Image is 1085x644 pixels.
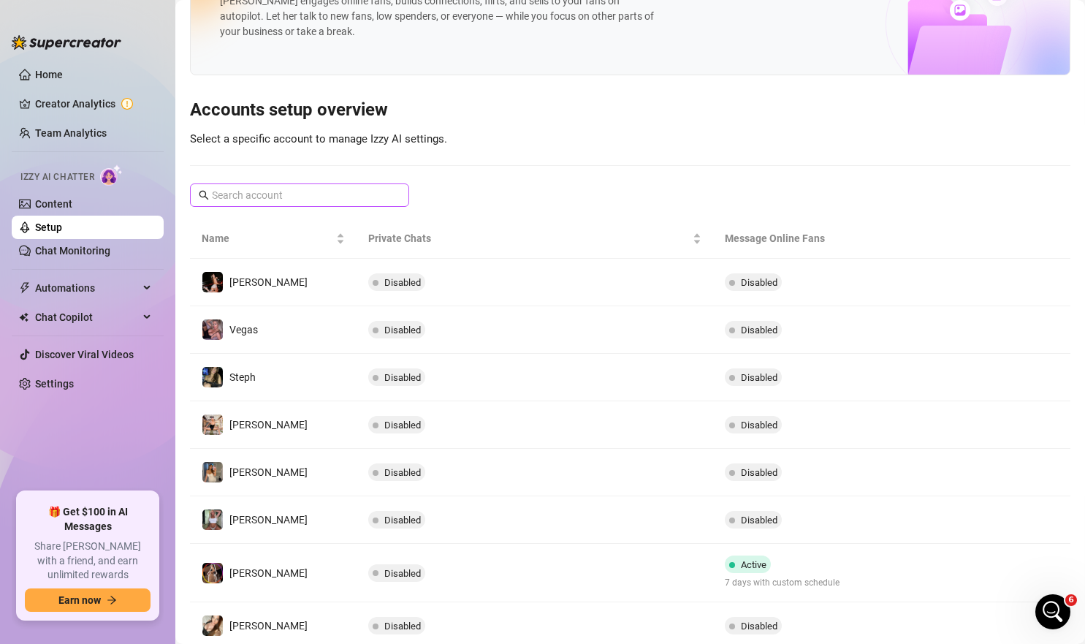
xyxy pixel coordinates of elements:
[190,132,447,145] span: Select a specific account to manage Izzy AI settings.
[384,568,421,579] span: Disabled
[741,277,777,288] span: Disabled
[35,127,107,139] a: Team Analytics
[202,414,223,435] img: Dana
[384,515,421,526] span: Disabled
[741,325,777,336] span: Disabled
[100,164,123,186] img: AI Chatter
[229,324,258,336] span: Vegas
[190,219,357,259] th: Name
[25,539,151,583] span: Share [PERSON_NAME] with a friend, and earn unlimited rewards
[384,467,421,478] span: Disabled
[35,198,72,210] a: Content
[19,312,28,322] img: Chat Copilot
[19,282,31,294] span: thunderbolt
[35,306,139,329] span: Chat Copilot
[1065,594,1077,606] span: 6
[741,621,777,632] span: Disabled
[384,325,421,336] span: Disabled
[1035,594,1070,629] iframe: Intercom live chat
[229,466,308,478] span: [PERSON_NAME]
[107,595,117,605] span: arrow-right
[35,69,63,80] a: Home
[25,588,151,612] button: Earn nowarrow-right
[229,514,308,526] span: [PERSON_NAME]
[202,272,223,292] img: Leah
[229,567,308,579] span: [PERSON_NAME]
[741,559,766,570] span: Active
[741,372,777,383] span: Disabled
[713,219,951,259] th: Message Online Fans
[384,621,421,632] span: Disabled
[212,187,389,203] input: Search account
[229,620,308,632] span: [PERSON_NAME]
[357,219,714,259] th: Private Chats
[35,276,139,300] span: Automations
[384,277,421,288] span: Disabled
[12,35,121,50] img: logo-BBDzfeDw.svg
[35,349,134,360] a: Discover Viral Videos
[35,92,152,115] a: Creator Analytics exclamation-circle
[202,462,223,482] img: Hazel
[202,615,223,636] img: Anna
[384,420,421,431] span: Disabled
[202,509,223,530] img: Sara
[190,99,1070,122] h3: Accounts setup overview
[202,367,223,387] img: Steph
[741,420,777,431] span: Disabled
[35,221,62,233] a: Setup
[35,378,74,390] a: Settings
[741,515,777,526] span: Disabled
[725,576,840,590] span: 7 days with custom schedule
[229,371,256,383] span: Steph
[35,245,110,257] a: Chat Monitoring
[384,372,421,383] span: Disabled
[368,230,690,246] span: Private Chats
[202,319,223,340] img: Vegas
[25,505,151,534] span: 🎁 Get $100 in AI Messages
[202,563,223,583] img: Jill
[58,594,101,606] span: Earn now
[741,467,777,478] span: Disabled
[229,419,308,431] span: [PERSON_NAME]
[199,190,209,200] span: search
[202,230,333,246] span: Name
[20,170,94,184] span: Izzy AI Chatter
[229,276,308,288] span: [PERSON_NAME]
